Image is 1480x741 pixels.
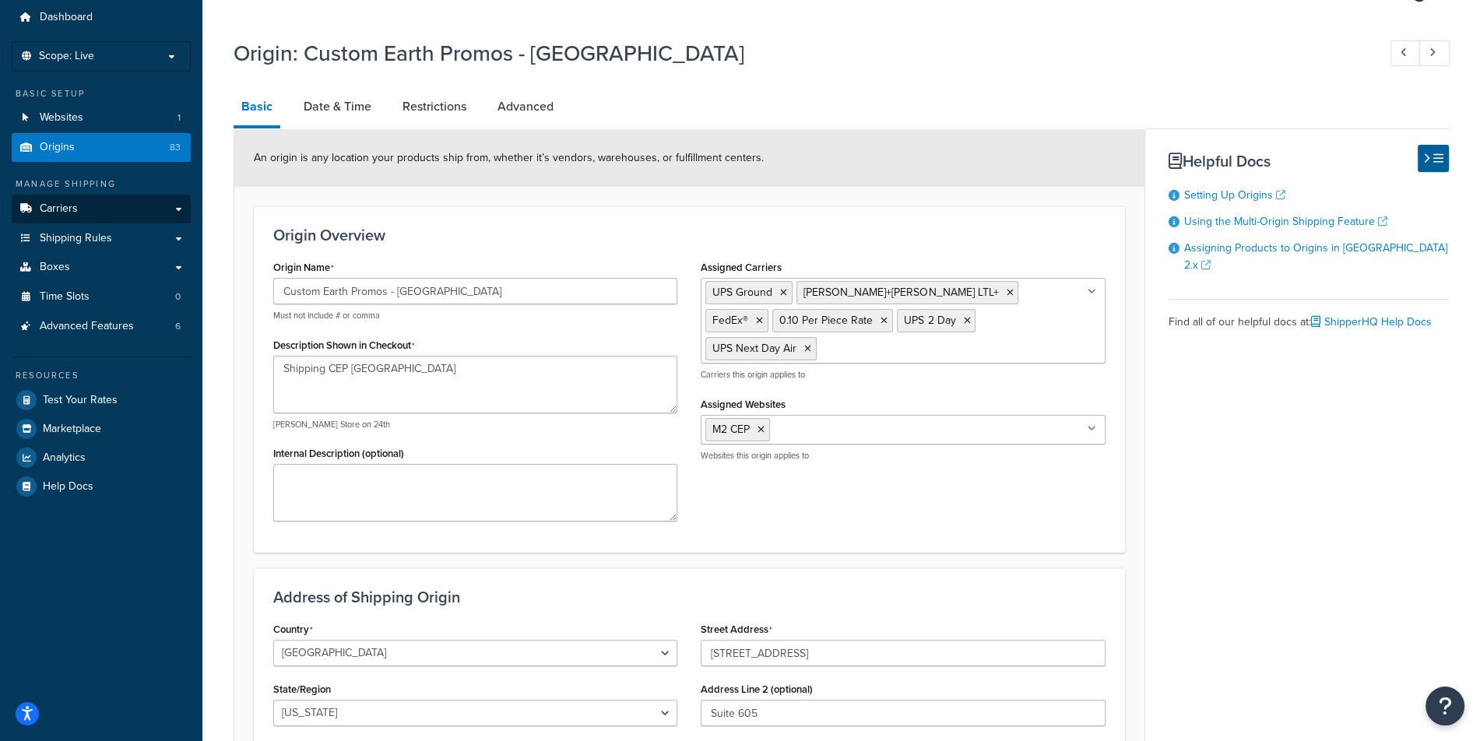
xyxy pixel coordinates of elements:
[12,177,191,191] div: Manage Shipping
[701,623,772,636] label: Street Address
[490,88,561,125] a: Advanced
[40,111,83,125] span: Websites
[40,320,134,333] span: Advanced Features
[178,111,181,125] span: 1
[701,450,1105,462] p: Websites this origin applies to
[12,133,191,162] a: Origins83
[1184,187,1285,203] a: Setting Up Origins
[12,87,191,100] div: Basic Setup
[1184,240,1447,273] a: Assigning Products to Origins in [GEOGRAPHIC_DATA] 2.x
[712,340,796,356] span: UPS Next Day Air
[43,480,93,493] span: Help Docs
[12,283,191,311] a: Time Slots0
[254,149,764,166] span: An origin is any location your products ship from, whether it’s vendors, warehouses, or fulfillme...
[1169,153,1449,170] h3: Helpful Docs
[1390,40,1421,66] a: Previous Record
[803,284,998,300] span: [PERSON_NAME]+[PERSON_NAME] LTL+
[273,310,677,321] p: Must not include # or comma
[234,88,280,128] a: Basic
[273,683,331,695] label: State/Region
[12,3,191,32] a: Dashboard
[1169,299,1449,333] div: Find all of our helpful docs at:
[170,141,181,154] span: 83
[12,283,191,311] li: Time Slots
[12,104,191,132] a: Websites1
[701,262,782,273] label: Assigned Carriers
[43,451,86,465] span: Analytics
[273,623,313,636] label: Country
[12,444,191,472] a: Analytics
[1418,145,1449,172] button: Hide Help Docs
[273,419,677,430] p: [PERSON_NAME] Store on 24th
[712,284,772,300] span: UPS Ground
[39,50,94,63] span: Scope: Live
[712,421,750,437] span: M2 CEP
[175,290,181,304] span: 0
[234,38,1362,68] h1: Origin: Custom Earth Promos - [GEOGRAPHIC_DATA]
[40,290,90,304] span: Time Slots
[40,141,75,154] span: Origins
[273,339,415,352] label: Description Shown in Checkout
[701,683,813,695] label: Address Line 2 (optional)
[273,262,334,274] label: Origin Name
[12,386,191,414] a: Test Your Rates
[1419,40,1450,66] a: Next Record
[43,394,118,407] span: Test Your Rates
[12,195,191,223] a: Carriers
[12,312,191,341] li: Advanced Features
[273,448,404,459] label: Internal Description (optional)
[40,261,70,274] span: Boxes
[273,227,1106,244] h3: Origin Overview
[12,253,191,282] a: Boxes
[12,133,191,162] li: Origins
[40,202,78,216] span: Carriers
[712,312,748,328] span: FedEx®
[12,415,191,443] a: Marketplace
[395,88,474,125] a: Restrictions
[273,588,1106,606] h3: Address of Shipping Origin
[12,104,191,132] li: Websites
[40,11,93,24] span: Dashboard
[701,369,1105,381] p: Carriers this origin applies to
[701,399,786,410] label: Assigned Websites
[296,88,379,125] a: Date & Time
[1426,687,1464,725] button: Open Resource Center
[779,312,873,328] span: 0.10 Per Piece Rate
[12,369,191,382] div: Resources
[175,320,181,333] span: 6
[1184,213,1387,230] a: Using the Multi-Origin Shipping Feature
[273,356,677,413] textarea: Shipping CEP [GEOGRAPHIC_DATA]
[12,224,191,253] a: Shipping Rules
[904,312,955,328] span: UPS 2 Day
[43,423,101,436] span: Marketplace
[40,232,112,245] span: Shipping Rules
[12,472,191,500] a: Help Docs
[1311,314,1432,330] a: ShipperHQ Help Docs
[12,312,191,341] a: Advanced Features6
